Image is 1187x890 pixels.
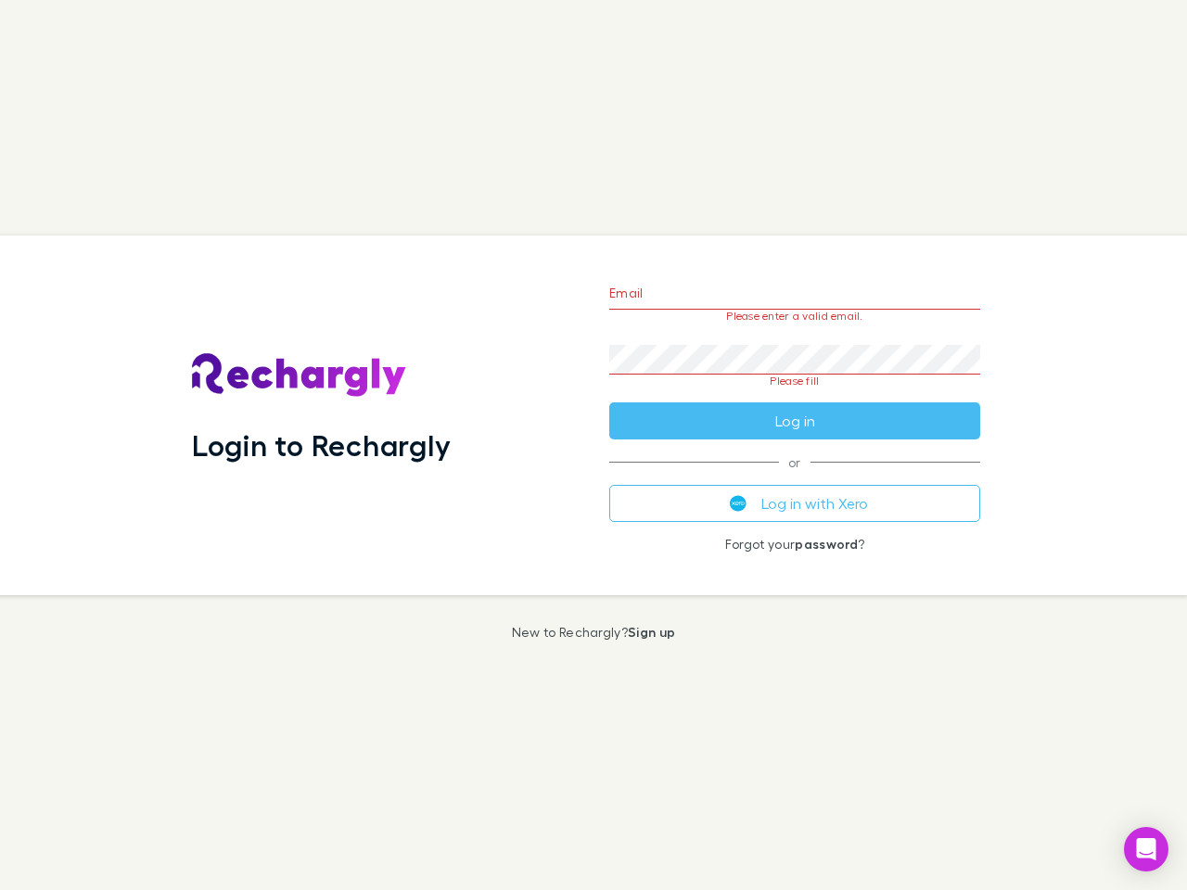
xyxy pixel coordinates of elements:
img: Rechargly's Logo [192,353,407,398]
button: Log in with Xero [609,485,980,522]
span: or [609,462,980,463]
h1: Login to Rechargly [192,427,451,463]
p: Forgot your ? [609,537,980,552]
a: password [795,536,858,552]
p: New to Rechargly? [512,625,676,640]
p: Please enter a valid email. [609,310,980,323]
p: Please fill [609,375,980,388]
a: Sign up [628,624,675,640]
div: Open Intercom Messenger [1124,827,1168,871]
button: Log in [609,402,980,439]
img: Xero's logo [730,495,747,512]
